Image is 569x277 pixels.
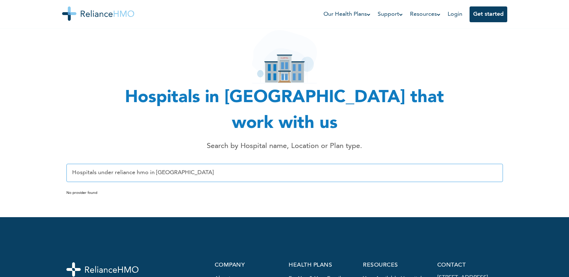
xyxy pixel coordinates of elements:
[378,10,403,19] a: Support
[252,30,317,84] img: hospital_icon.svg
[123,141,446,152] p: Search by Hospital name, Location or Plan type.
[323,10,370,19] a: Our Health Plans
[66,191,503,195] p: No provider found
[66,262,139,277] img: logo-white.svg
[289,262,354,268] p: health plans
[66,164,503,182] input: Enter Hospital name, location or plan type...
[437,262,503,268] p: contact
[62,6,134,21] img: Reliance HMO's Logo
[105,85,464,137] h1: Hospitals in [GEOGRAPHIC_DATA] that work with us
[470,6,507,22] button: Get started
[215,262,280,268] p: company
[410,10,440,19] a: Resources
[363,262,429,268] p: resources
[448,11,462,17] a: Login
